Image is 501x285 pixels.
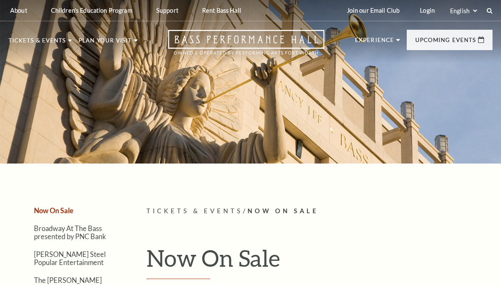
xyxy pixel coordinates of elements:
p: Plan Your Visit [79,38,132,48]
p: About [10,7,27,14]
p: Experience [355,37,394,48]
span: Tickets & Events [146,207,243,214]
p: Rent Bass Hall [202,7,241,14]
p: Tickets & Events [8,38,66,48]
p: / [146,206,493,217]
p: Children's Education Program [51,7,132,14]
span: Now On Sale [248,207,318,214]
a: The [PERSON_NAME] [34,276,102,284]
h1: Now On Sale [146,244,493,279]
p: Upcoming Events [415,37,476,48]
a: [PERSON_NAME] Steel Popular Entertainment [34,250,106,266]
select: Select: [448,7,478,15]
a: Now On Sale [34,206,73,214]
p: Support [156,7,178,14]
a: Broadway At The Bass presented by PNC Bank [34,224,106,240]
